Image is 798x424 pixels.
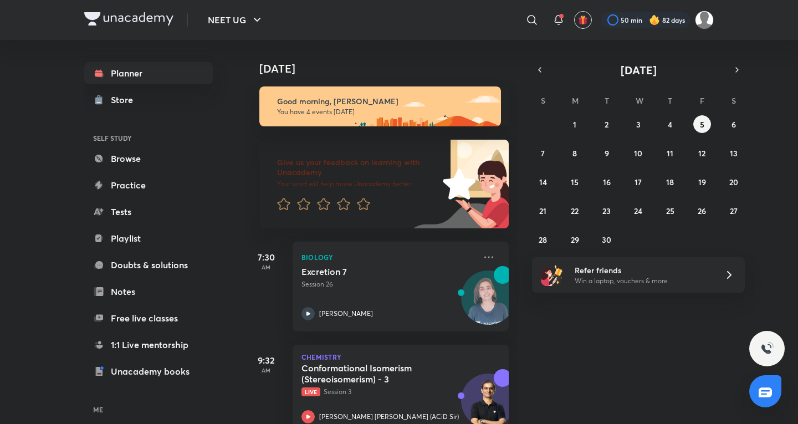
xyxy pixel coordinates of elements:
abbr: Friday [700,95,704,106]
a: Unacademy books [84,360,213,382]
button: September 15, 2025 [566,173,584,191]
p: AM [244,367,288,374]
abbr: September 15, 2025 [571,177,579,187]
span: [DATE] [621,63,657,78]
a: Practice [84,174,213,196]
h6: Give us your feedback on learning with Unacademy [277,157,439,177]
button: September 7, 2025 [534,144,552,162]
abbr: September 10, 2025 [634,148,642,159]
button: September 25, 2025 [661,202,679,219]
button: September 16, 2025 [598,173,616,191]
button: [DATE] [548,62,729,78]
p: Biology [301,251,475,264]
abbr: Sunday [541,95,545,106]
button: September 28, 2025 [534,231,552,248]
button: September 21, 2025 [534,202,552,219]
abbr: September 11, 2025 [667,148,673,159]
button: September 19, 2025 [693,173,711,191]
abbr: September 6, 2025 [731,119,736,130]
h5: 7:30 [244,251,288,264]
h5: 9:32 [244,354,288,367]
a: Company Logo [84,12,173,28]
abbr: September 2, 2025 [605,119,608,130]
abbr: September 5, 2025 [700,119,704,130]
abbr: September 30, 2025 [602,234,611,245]
img: feedback_image [405,140,509,228]
a: Browse [84,147,213,170]
img: referral [541,264,563,286]
abbr: September 4, 2025 [668,119,672,130]
img: avatar [578,15,588,25]
abbr: September 12, 2025 [698,148,705,159]
a: 1:1 Live mentorship [84,334,213,356]
abbr: September 16, 2025 [603,177,611,187]
a: Playlist [84,227,213,249]
p: You have 4 events [DATE] [277,108,491,116]
div: Store [111,93,140,106]
button: September 27, 2025 [725,202,743,219]
abbr: September 1, 2025 [573,119,576,130]
button: September 2, 2025 [598,115,616,133]
h6: Refer friends [575,264,711,276]
abbr: September 20, 2025 [729,177,738,187]
h6: ME [84,400,213,419]
abbr: September 18, 2025 [666,177,674,187]
span: Live [301,387,320,396]
button: September 6, 2025 [725,115,743,133]
abbr: September 29, 2025 [571,234,579,245]
a: Store [84,89,213,111]
button: September 13, 2025 [725,144,743,162]
p: Win a laptop, vouchers & more [575,276,711,286]
abbr: September 23, 2025 [602,206,611,216]
p: Chemistry [301,354,500,360]
abbr: September 17, 2025 [635,177,642,187]
button: September 20, 2025 [725,173,743,191]
button: NEET UG [201,9,270,31]
abbr: Monday [572,95,579,106]
p: [PERSON_NAME] [319,309,373,319]
h6: SELF STUDY [84,129,213,147]
abbr: September 7, 2025 [541,148,545,159]
h6: Good morning, [PERSON_NAME] [277,96,491,106]
h5: Excretion 7 [301,266,439,277]
abbr: September 22, 2025 [571,206,579,216]
button: September 22, 2025 [566,202,584,219]
img: ttu [760,342,774,355]
button: September 30, 2025 [598,231,616,248]
abbr: September 28, 2025 [539,234,547,245]
img: Avatar [462,277,515,330]
abbr: September 9, 2025 [605,148,609,159]
abbr: September 21, 2025 [539,206,546,216]
button: September 3, 2025 [630,115,647,133]
button: September 29, 2025 [566,231,584,248]
abbr: September 14, 2025 [539,177,547,187]
abbr: Thursday [668,95,672,106]
a: Doubts & solutions [84,254,213,276]
abbr: Wednesday [636,95,643,106]
button: September 24, 2025 [630,202,647,219]
img: Kushagra Singh [695,11,714,29]
img: morning [259,86,501,126]
button: September 12, 2025 [693,144,711,162]
button: September 1, 2025 [566,115,584,133]
button: September 14, 2025 [534,173,552,191]
abbr: September 25, 2025 [666,206,674,216]
abbr: September 3, 2025 [636,119,641,130]
a: Notes [84,280,213,303]
abbr: September 26, 2025 [698,206,706,216]
abbr: September 13, 2025 [730,148,738,159]
p: Session 3 [301,387,475,397]
abbr: Saturday [731,95,736,106]
p: Session 26 [301,279,475,289]
p: [PERSON_NAME] [PERSON_NAME] (ACiD Sir) [319,412,459,422]
a: Free live classes [84,307,213,329]
abbr: September 8, 2025 [572,148,577,159]
abbr: September 24, 2025 [634,206,642,216]
abbr: Tuesday [605,95,609,106]
button: September 26, 2025 [693,202,711,219]
abbr: September 27, 2025 [730,206,738,216]
button: September 11, 2025 [661,144,679,162]
p: AM [244,264,288,270]
abbr: September 19, 2025 [698,177,706,187]
h5: Conformational Isomerism (Stereoisomerism) - 3 [301,362,439,385]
